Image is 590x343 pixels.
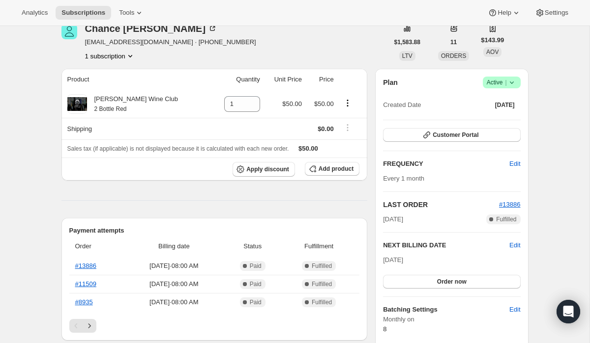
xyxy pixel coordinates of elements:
button: [DATE] [489,98,521,112]
button: Next [83,319,96,333]
span: $1,583.88 [394,38,420,46]
span: Fulfillment [284,241,354,251]
div: Open Intercom Messenger [557,300,580,323]
span: | [505,79,506,86]
button: #13886 [499,200,520,210]
span: Order now [437,278,467,286]
span: [DATE] · 08:00 AM [127,297,221,307]
button: Help [482,6,527,20]
span: Active [487,78,517,87]
span: Every 1 month [383,175,424,182]
span: AOV [486,49,499,55]
th: Shipping [61,118,211,139]
span: 11 [450,38,457,46]
span: $50.00 [298,145,318,152]
span: Billing date [127,241,221,251]
button: Shipping actions [340,122,355,133]
h2: NEXT BILLING DATE [383,240,509,250]
span: 8 [383,325,386,333]
span: Status [227,241,278,251]
th: Product [61,69,211,90]
span: $50.00 [282,100,302,107]
a: #13886 [75,262,96,269]
span: Edit [509,159,520,169]
th: Order [69,236,124,257]
span: Fulfilled [496,215,516,223]
span: Fulfilled [312,280,332,288]
span: Customer Portal [433,131,478,139]
nav: Pagination [69,319,360,333]
span: Created Date [383,100,421,110]
button: Order now [383,275,520,289]
button: Edit [503,302,526,317]
span: Paid [250,280,262,288]
span: $143.99 [481,35,504,45]
span: Subscriptions [61,9,105,17]
button: Apply discount [233,162,295,177]
span: [DATE] · 08:00 AM [127,261,221,271]
a: #11509 [75,280,96,288]
span: $50.00 [314,100,334,107]
h2: Plan [383,78,398,87]
h2: LAST ORDER [383,200,499,210]
span: Paid [250,298,262,306]
button: Subscriptions [56,6,111,20]
a: #13886 [499,201,520,208]
h2: FREQUENCY [383,159,509,169]
button: Add product [305,162,359,176]
span: Analytics [22,9,48,17]
span: LTV [402,53,413,59]
button: Settings [529,6,574,20]
span: Help [498,9,511,17]
span: Chance Goldberg [61,24,77,39]
th: Quantity [211,69,263,90]
button: Analytics [16,6,54,20]
th: Price [305,69,337,90]
div: [PERSON_NAME] Wine Club [87,94,178,114]
span: [DATE] [383,214,403,224]
a: #8935 [75,298,93,306]
th: Unit Price [263,69,305,90]
span: Fulfilled [312,298,332,306]
span: Settings [545,9,568,17]
button: Edit [509,240,520,250]
span: [DATE] [383,256,403,264]
button: 11 [444,35,463,49]
button: Customer Portal [383,128,520,142]
small: 2 Bottle Red [94,106,127,112]
span: [DATE] · 08:00 AM [127,279,221,289]
button: Product actions [85,51,135,61]
span: Edit [509,305,520,315]
span: Tools [119,9,134,17]
span: Add product [319,165,354,173]
span: ORDERS [441,53,466,59]
h6: Batching Settings [383,305,509,315]
span: Apply discount [246,165,289,173]
div: Chance [PERSON_NAME] [85,24,218,33]
span: Fulfilled [312,262,332,270]
button: Tools [113,6,150,20]
span: [EMAIL_ADDRESS][DOMAIN_NAME] · [PHONE_NUMBER] [85,37,256,47]
button: Edit [503,156,526,172]
span: Monthly on [383,315,520,324]
span: $0.00 [318,125,334,132]
h2: Payment attempts [69,226,360,236]
button: Product actions [340,98,355,108]
span: [DATE] [495,101,515,109]
button: $1,583.88 [388,35,426,49]
span: Sales tax (if applicable) is not displayed because it is calculated with each new order. [67,145,289,152]
span: Paid [250,262,262,270]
